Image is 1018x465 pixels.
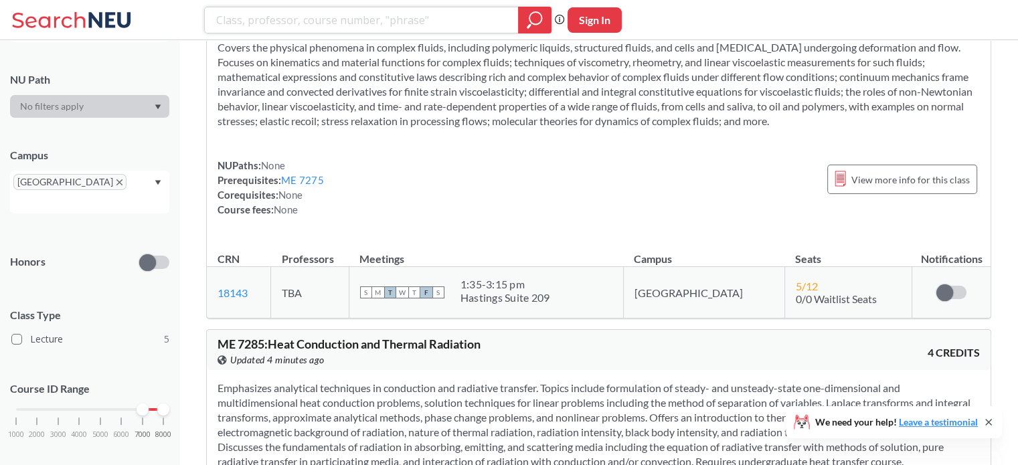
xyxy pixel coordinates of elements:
div: Campus [10,148,169,163]
span: 0/0 Waitlist Seats [796,292,877,305]
span: 4000 [71,431,87,438]
input: Class, professor, course number, "phrase" [215,9,509,31]
svg: X to remove pill [116,179,122,185]
div: 1:35 - 3:15 pm [460,278,550,291]
span: 8000 [155,431,171,438]
span: 6000 [113,431,129,438]
span: 4 CREDITS [928,345,980,360]
span: 5 / 12 [796,280,818,292]
span: 5 [164,332,169,347]
p: Course ID Range [10,381,169,397]
td: [GEOGRAPHIC_DATA] [623,267,784,318]
div: CRN [218,252,240,266]
th: Campus [623,238,784,267]
div: NUPaths: Prerequisites: Corequisites: Course fees: [218,158,324,217]
span: M [372,286,384,298]
span: Updated 4 minutes ago [230,353,325,367]
button: Sign In [568,7,622,33]
span: None [278,189,303,201]
span: 5000 [92,431,108,438]
th: Seats [784,238,912,267]
th: Professors [271,238,349,267]
span: 7000 [135,431,151,438]
span: W [396,286,408,298]
div: [GEOGRAPHIC_DATA]X to remove pillDropdown arrow [10,171,169,213]
span: ME 7285 : Heat Conduction and Thermal Radiation [218,337,481,351]
span: T [384,286,396,298]
div: NU Path [10,72,169,87]
div: Dropdown arrow [10,95,169,118]
span: None [261,159,285,171]
span: 3000 [50,431,66,438]
a: ME 7275 [281,174,324,186]
div: magnifying glass [518,7,552,33]
td: TBA [271,267,349,318]
span: F [420,286,432,298]
span: 1000 [8,431,24,438]
a: 18143 [218,286,248,299]
label: Lecture [11,331,169,348]
svg: Dropdown arrow [155,104,161,110]
th: Notifications [912,238,991,267]
svg: Dropdown arrow [155,180,161,185]
span: S [360,286,372,298]
th: Meetings [349,238,623,267]
div: Hastings Suite 209 [460,291,550,304]
span: T [408,286,420,298]
p: Honors [10,254,46,270]
section: Covers the physical phenomena in complex fluids, including polymeric liquids, structured fluids, ... [218,40,980,128]
svg: magnifying glass [527,11,543,29]
span: Class Type [10,308,169,322]
a: Leave a testimonial [899,416,978,428]
span: None [274,203,298,215]
span: View more info for this class [851,171,970,188]
span: S [432,286,444,298]
span: [GEOGRAPHIC_DATA]X to remove pill [13,174,126,190]
span: 2000 [29,431,45,438]
span: We need your help! [815,417,978,427]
